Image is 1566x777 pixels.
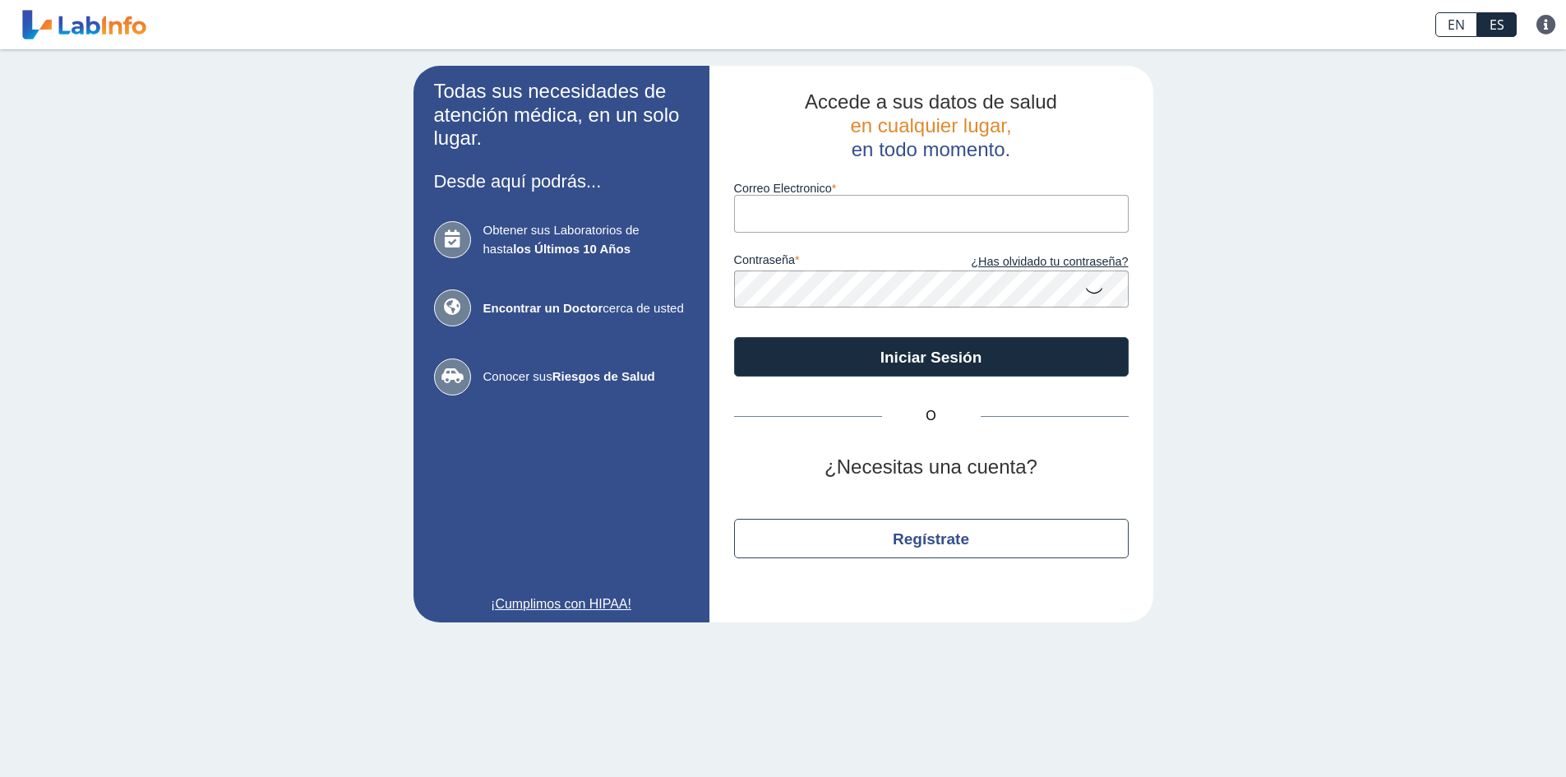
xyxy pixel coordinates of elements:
[483,301,603,315] b: Encontrar un Doctor
[483,299,689,318] span: cerca de usted
[1435,12,1477,37] a: EN
[434,594,689,614] a: ¡Cumplimos con HIPAA!
[1477,12,1517,37] a: ES
[483,368,689,386] span: Conocer sus
[483,221,689,258] span: Obtener sus Laboratorios de hasta
[882,406,981,426] span: O
[805,90,1057,113] span: Accede a sus datos de salud
[734,337,1129,377] button: Iniciar Sesión
[513,242,631,256] b: los Últimos 10 Años
[734,519,1129,558] button: Regístrate
[434,80,689,150] h2: Todas sus necesidades de atención médica, en un solo lugar.
[552,369,655,383] b: Riesgos de Salud
[734,253,931,271] label: contraseña
[734,182,1129,195] label: Correo Electronico
[931,253,1129,271] a: ¿Has olvidado tu contraseña?
[734,456,1129,479] h2: ¿Necesitas una cuenta?
[434,171,689,192] h3: Desde aquí podrás...
[850,114,1011,136] span: en cualquier lugar,
[852,138,1010,160] span: en todo momento.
